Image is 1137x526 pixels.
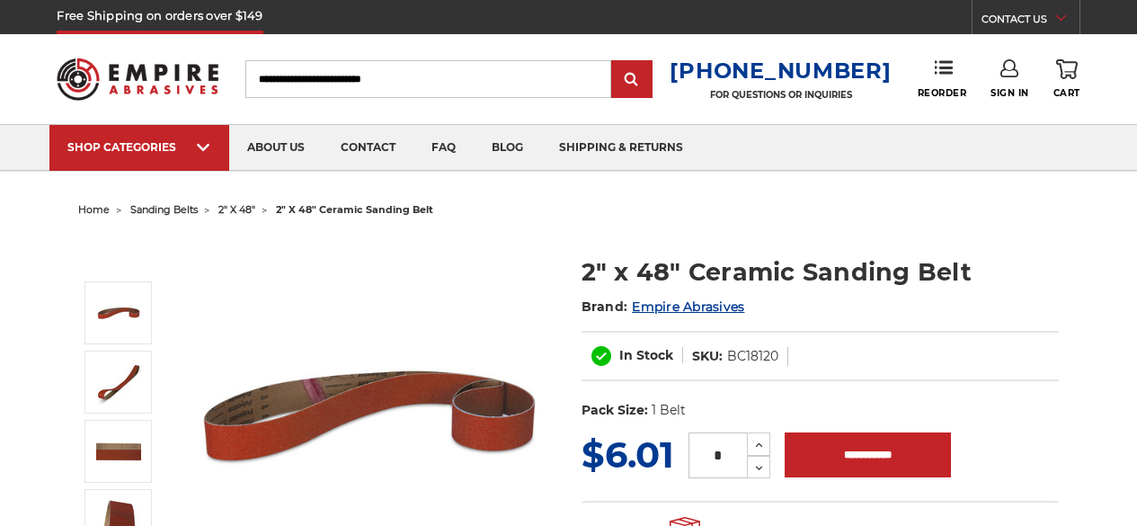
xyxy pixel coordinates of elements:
[614,62,650,98] input: Submit
[1053,59,1080,99] a: Cart
[218,203,255,216] a: 2" x 48"
[632,299,744,315] a: Empire Abrasives
[918,59,967,98] a: Reorder
[652,401,686,420] dd: 1 Belt
[990,87,1029,99] span: Sign In
[1053,87,1080,99] span: Cart
[582,432,674,477] span: $6.01
[982,9,1079,34] a: CONTACT US
[474,125,541,171] a: blog
[57,48,218,111] img: Empire Abrasives
[96,360,141,405] img: 2" x 48" Ceramic Sanding Belt
[229,125,323,171] a: about us
[727,347,778,366] dd: BC18120
[96,429,141,474] img: 2" x 48" Cer Sanding Belt
[619,347,673,363] span: In Stock
[582,401,648,420] dt: Pack Size:
[276,203,433,216] span: 2" x 48" ceramic sanding belt
[413,125,474,171] a: faq
[582,299,628,315] span: Brand:
[67,140,211,154] div: SHOP CATEGORIES
[323,125,413,171] a: contact
[918,87,967,99] span: Reorder
[130,203,198,216] a: sanding belts
[96,290,141,335] img: 2" x 48" Sanding Belt - Ceramic
[670,58,891,84] a: [PHONE_NUMBER]
[541,125,701,171] a: shipping & returns
[692,347,723,366] dt: SKU:
[670,89,891,101] p: FOR QUESTIONS OR INQUIRIES
[582,254,1059,290] h1: 2" x 48" Ceramic Sanding Belt
[78,203,110,216] a: home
